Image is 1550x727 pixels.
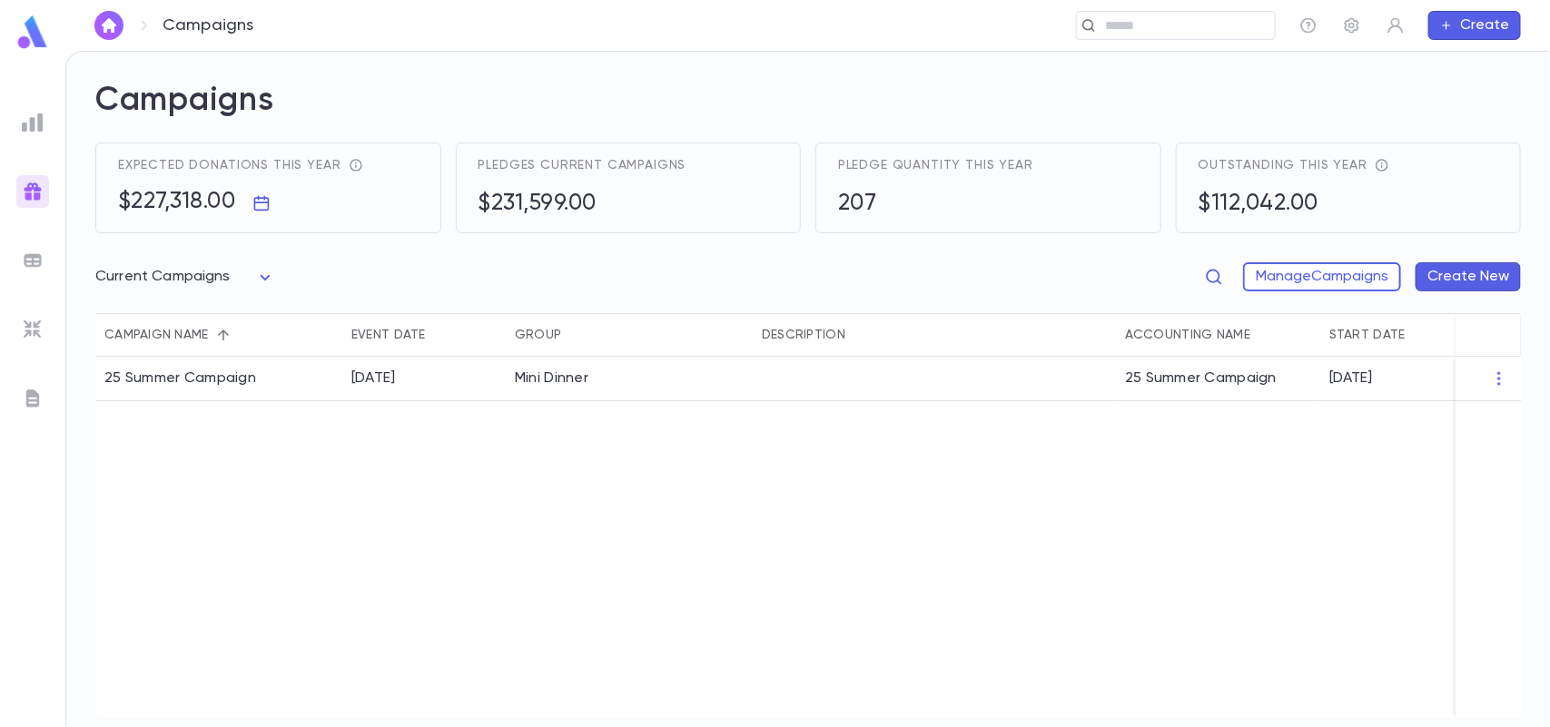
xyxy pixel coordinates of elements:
[351,313,426,357] div: Event Date
[22,112,44,133] img: reports_grey.c525e4749d1bce6a11f5fe2a8de1b229.svg
[104,369,256,388] div: 25 Summer Campaign
[838,191,877,218] h5: 207
[209,320,238,349] button: Sort
[753,313,1116,357] div: Description
[1243,262,1401,291] button: ManageCampaigns
[163,15,254,35] p: Campaigns
[426,320,455,349] button: Sort
[479,158,686,172] span: Pledges current campaigns
[762,313,845,357] div: Description
[1199,158,1368,172] span: Outstanding this year
[1367,158,1389,172] div: total receivables - total income
[1406,320,1435,349] button: Sort
[1428,11,1521,40] button: Create
[22,388,44,409] img: letters_grey.7941b92b52307dd3b8a917253454ce1c.svg
[104,313,209,357] div: Campaign name
[118,158,341,172] span: Expected donations this year
[95,270,231,284] span: Current Campaigns
[341,158,363,172] div: reflects total pledges + recurring donations expected throughout the year
[95,260,276,295] div: Current Campaigns
[1116,357,1320,401] div: 25 Summer Campaign
[561,320,590,349] button: Sort
[838,158,1033,172] span: Pledge quantity this year
[1329,313,1406,357] div: Start Date
[95,81,1521,142] h2: Campaigns
[98,18,120,33] img: home_white.a664292cf8c1dea59945f0da9f25487c.svg
[95,313,342,357] div: Campaign name
[515,369,588,388] div: Mini Dinner
[479,191,597,218] h5: $231,599.00
[22,250,44,271] img: batches_grey.339ca447c9d9533ef1741baa751efc33.svg
[1250,320,1279,349] button: Sort
[342,313,506,357] div: Event Date
[22,181,44,202] img: campaigns_gradient.17ab1fa96dd0f67c2e976ce0b3818124.svg
[118,189,236,216] h5: $227,318.00
[1116,313,1320,357] div: Accounting Name
[1320,313,1520,357] div: Start Date
[845,320,874,349] button: Sort
[1125,313,1250,357] div: Accounting Name
[515,313,561,357] div: Group
[22,319,44,340] img: imports_grey.530a8a0e642e233f2baf0ef88e8c9fcb.svg
[1199,191,1319,218] h5: $112,042.00
[351,369,396,388] div: 4/11/2025
[1416,262,1521,291] button: Create New
[15,15,51,50] img: logo
[1329,369,1373,388] p: [DATE]
[506,313,753,357] div: Group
